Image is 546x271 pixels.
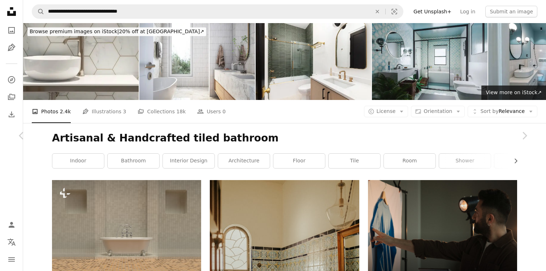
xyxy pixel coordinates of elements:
[424,108,452,114] span: Orientation
[329,154,380,168] a: tile
[123,108,126,115] span: 3
[273,154,325,168] a: floor
[32,5,44,18] button: Search Unsplash
[384,154,435,168] a: room
[82,100,126,123] a: Illustrations 3
[4,73,19,87] a: Explore
[218,154,270,168] a: architecture
[32,4,403,19] form: Find visuals sitewide
[163,154,214,168] a: interior design
[377,108,396,114] span: License
[4,40,19,55] a: Illustrations
[222,108,226,115] span: 0
[139,23,255,100] img: Elegant Bathroom Interior stock photo
[197,100,226,123] a: Users 0
[409,6,456,17] a: Get Unsplash+
[4,90,19,104] a: Collections
[386,5,403,18] button: Visual search
[4,235,19,249] button: Language
[481,86,546,100] a: View more on iStock↗
[503,101,546,170] a: Next
[494,154,546,168] a: arch
[138,100,186,123] a: Collections 18k
[30,29,204,34] span: 20% off at [GEOGRAPHIC_DATA] ↗
[468,106,537,117] button: Sort byRelevance
[176,108,186,115] span: 18k
[486,89,542,95] span: View more on iStock ↗
[256,23,371,100] img: A bathroom with gold accents and a shower with green subway tiles.
[30,29,119,34] span: Browse premium images on iStock |
[52,154,104,168] a: indoor
[456,6,480,17] a: Log in
[439,154,491,168] a: shower
[369,5,385,18] button: Clear
[372,23,487,100] img: Empty bathroom
[52,233,201,239] a: a bathroom with a bathtub and a tiled floor
[411,106,465,117] button: Orientation
[364,106,408,117] button: License
[52,132,517,145] h1: Artisanal & Handcrafted tiled bathroom
[23,23,139,100] img: Gold steel vanity counter, white stone countertop, modern washbasin bowl, chrome faucet in pastel...
[4,218,19,232] a: Log in / Sign up
[4,23,19,38] a: Photos
[4,252,19,267] button: Menu
[485,6,537,17] button: Submit an image
[480,108,525,115] span: Relevance
[480,108,498,114] span: Sort by
[23,23,211,40] a: Browse premium images on iStock|20% off at [GEOGRAPHIC_DATA]↗
[108,154,159,168] a: bathroom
